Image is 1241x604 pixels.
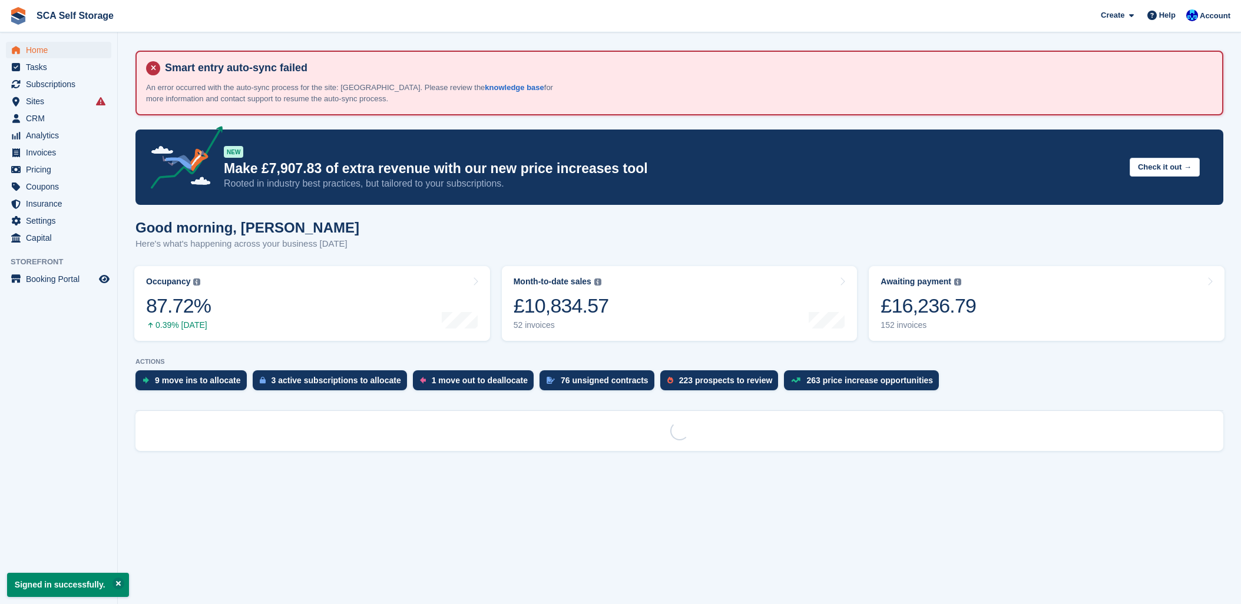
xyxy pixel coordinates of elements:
[26,178,97,195] span: Coupons
[146,320,211,330] div: 0.39% [DATE]
[881,277,951,287] div: Awaiting payment
[6,93,111,109] a: menu
[141,126,223,193] img: price-adjustments-announcement-icon-8257ccfd72463d97f412b2fc003d46551f7dbcb40ab6d574587a9cd5c0d94...
[26,59,97,75] span: Tasks
[26,230,97,246] span: Capital
[1130,158,1200,177] button: Check it out →
[26,110,97,127] span: CRM
[1101,9,1124,21] span: Create
[26,76,97,92] span: Subscriptions
[954,278,961,286] img: icon-info-grey-7440780725fd019a000dd9b08b2336e03edf1995a4989e88bcd33f0948082b44.svg
[413,370,540,396] a: 1 move out to deallocate
[660,370,785,396] a: 223 prospects to review
[11,256,117,268] span: Storefront
[26,93,97,109] span: Sites
[791,377,800,383] img: price_increase_opportunities-93ffe204e8149a01c8c9dc8f82e8f89637d9d84a8eef4429ea346261dce0b2c0.svg
[6,213,111,229] a: menu
[881,294,976,318] div: £16,236.79
[6,42,111,58] a: menu
[432,376,528,385] div: 1 move out to deallocate
[134,266,490,341] a: Occupancy 87.72% 0.39% [DATE]
[561,376,648,385] div: 76 unsigned contracts
[26,213,97,229] span: Settings
[26,271,97,287] span: Booking Portal
[806,376,933,385] div: 263 price increase opportunities
[224,146,243,158] div: NEW
[1186,9,1198,21] img: Kelly Neesham
[7,573,129,597] p: Signed in successfully.
[679,376,773,385] div: 223 prospects to review
[514,294,609,318] div: £10,834.57
[143,377,149,384] img: move_ins_to_allocate_icon-fdf77a2bb77ea45bf5b3d319d69a93e2d87916cf1d5bf7949dd705db3b84f3ca.svg
[155,376,241,385] div: 9 move ins to allocate
[6,230,111,246] a: menu
[6,76,111,92] a: menu
[26,161,97,178] span: Pricing
[502,266,858,341] a: Month-to-date sales £10,834.57 52 invoices
[514,277,591,287] div: Month-to-date sales
[420,377,426,384] img: move_outs_to_deallocate_icon-f764333ba52eb49d3ac5e1228854f67142a1ed5810a6f6cc68b1a99e826820c5.svg
[6,59,111,75] a: menu
[869,266,1225,341] a: Awaiting payment £16,236.79 152 invoices
[1159,9,1176,21] span: Help
[6,195,111,212] a: menu
[135,237,359,251] p: Here's what's happening across your business [DATE]
[193,278,200,286] img: icon-info-grey-7440780725fd019a000dd9b08b2336e03edf1995a4989e88bcd33f0948082b44.svg
[97,272,111,286] a: Preview store
[594,278,601,286] img: icon-info-grey-7440780725fd019a000dd9b08b2336e03edf1995a4989e88bcd33f0948082b44.svg
[540,370,660,396] a: 76 unsigned contracts
[485,83,544,92] a: knowledge base
[253,370,413,396] a: 3 active subscriptions to allocate
[224,177,1120,190] p: Rooted in industry best practices, but tailored to your subscriptions.
[26,144,97,161] span: Invoices
[160,61,1213,75] h4: Smart entry auto-sync failed
[224,160,1120,177] p: Make £7,907.83 of extra revenue with our new price increases tool
[547,377,555,384] img: contract_signature_icon-13c848040528278c33f63329250d36e43548de30e8caae1d1a13099fd9432cc5.svg
[26,127,97,144] span: Analytics
[9,7,27,25] img: stora-icon-8386f47178a22dfd0bd8f6a31ec36ba5ce8667c1dd55bd0f319d3a0aa187defe.svg
[1200,10,1230,22] span: Account
[26,42,97,58] span: Home
[784,370,945,396] a: 263 price increase opportunities
[146,294,211,318] div: 87.72%
[514,320,609,330] div: 52 invoices
[6,144,111,161] a: menu
[26,195,97,212] span: Insurance
[667,377,673,384] img: prospect-51fa495bee0391a8d652442698ab0144808aea92771e9ea1ae160a38d050c398.svg
[260,376,266,384] img: active_subscription_to_allocate_icon-d502201f5373d7db506a760aba3b589e785aa758c864c3986d89f69b8ff3...
[135,220,359,235] h1: Good morning, [PERSON_NAME]
[135,370,253,396] a: 9 move ins to allocate
[96,97,105,106] i: Smart entry sync failures have occurred
[272,376,401,385] div: 3 active subscriptions to allocate
[6,161,111,178] a: menu
[6,127,111,144] a: menu
[146,277,190,287] div: Occupancy
[146,82,558,105] p: An error occurred with the auto-sync process for the site: [GEOGRAPHIC_DATA]. Please review the f...
[6,178,111,195] a: menu
[32,6,118,25] a: SCA Self Storage
[881,320,976,330] div: 152 invoices
[6,271,111,287] a: menu
[6,110,111,127] a: menu
[135,358,1223,366] p: ACTIONS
